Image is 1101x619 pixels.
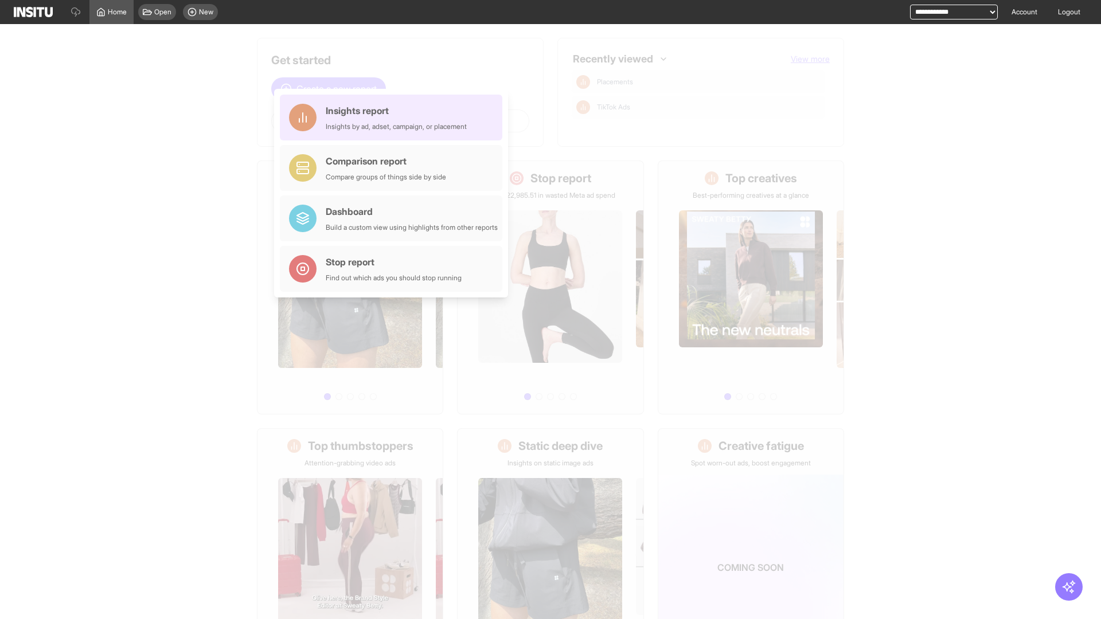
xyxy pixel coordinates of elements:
[199,7,213,17] span: New
[326,122,467,131] div: Insights by ad, adset, campaign, or placement
[108,7,127,17] span: Home
[326,255,462,269] div: Stop report
[326,205,498,218] div: Dashboard
[326,273,462,283] div: Find out which ads you should stop running
[326,173,446,182] div: Compare groups of things side by side
[326,154,446,168] div: Comparison report
[326,104,467,117] div: Insights report
[14,7,53,17] img: Logo
[326,223,498,232] div: Build a custom view using highlights from other reports
[154,7,171,17] span: Open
